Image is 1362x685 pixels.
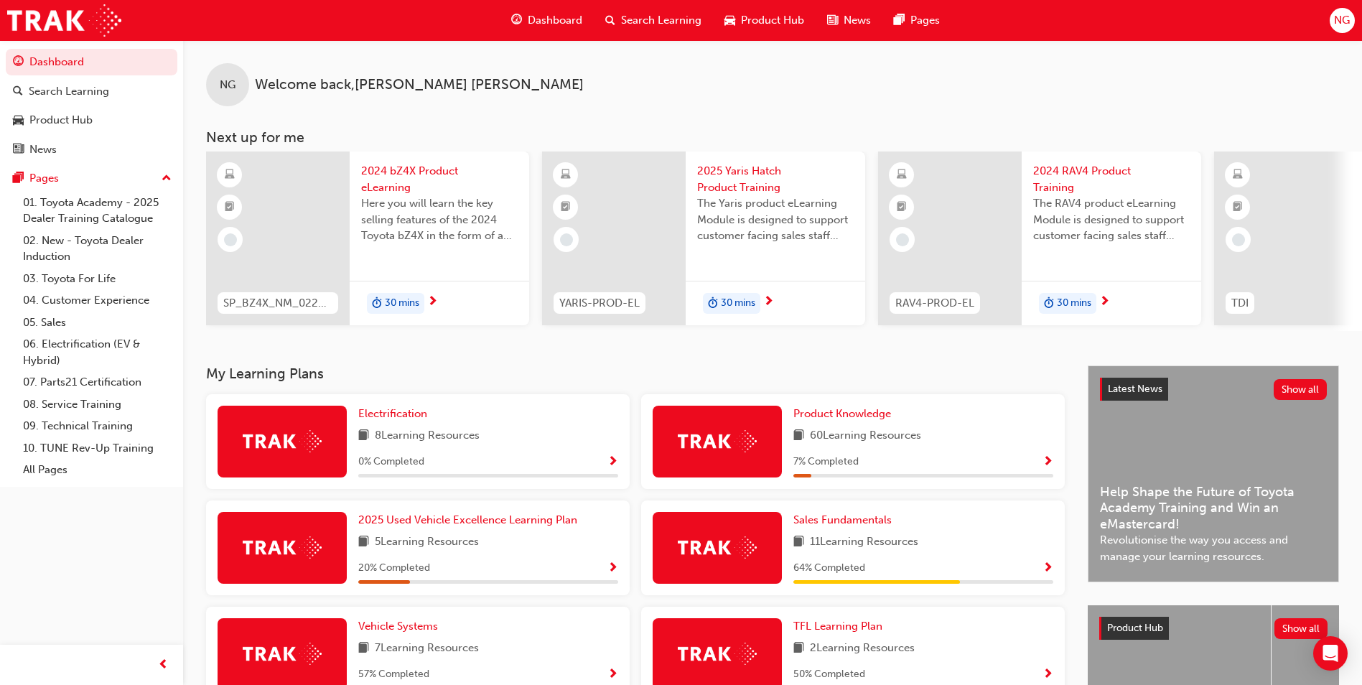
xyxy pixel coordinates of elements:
[607,666,618,684] button: Show Progress
[542,152,865,325] a: YARIS-PROD-EL2025 Yaris Hatch Product TrainingThe Yaris product eLearning Module is designed to s...
[1057,295,1091,312] span: 30 mins
[1044,294,1054,313] span: duration-icon
[713,6,816,35] a: car-iconProduct Hub
[6,107,177,134] a: Product Hub
[372,294,382,313] span: duration-icon
[358,454,424,470] span: 0 % Completed
[1043,453,1053,471] button: Show Progress
[793,640,804,658] span: book-icon
[375,640,479,658] span: 7 Learning Resources
[1233,166,1243,185] span: learningResourceType_ELEARNING-icon
[1033,195,1190,244] span: The RAV4 product eLearning Module is designed to support customer facing sales staff with introdu...
[678,643,757,665] img: Trak
[895,295,974,312] span: RAV4-PROD-EL
[678,536,757,559] img: Trak
[1334,12,1350,29] span: NG
[17,437,177,460] a: 10. TUNE Rev-Up Training
[844,12,871,29] span: News
[559,295,640,312] span: YARIS-PROD-EL
[361,195,518,244] span: Here you will learn the key selling features of the 2024 Toyota bZ4X in the form of a virtual 6-p...
[243,536,322,559] img: Trak
[13,85,23,98] span: search-icon
[224,233,237,246] span: learningRecordVerb_NONE-icon
[561,198,571,217] span: booktick-icon
[206,152,529,325] a: SP_BZ4X_NM_0224_EL012024 bZ4X Product eLearningHere you will learn the key selling features of th...
[375,427,480,445] span: 8 Learning Resources
[13,144,24,157] span: news-icon
[243,643,322,665] img: Trak
[183,129,1362,146] h3: Next up for me
[1043,668,1053,681] span: Show Progress
[793,618,888,635] a: TFL Learning Plan
[6,49,177,75] a: Dashboard
[17,333,177,371] a: 06. Electrification (EV & Hybrid)
[816,6,882,35] a: news-iconNews
[223,295,332,312] span: SP_BZ4X_NM_0224_EL01
[793,512,897,528] a: Sales Fundamentals
[358,620,438,633] span: Vehicle Systems
[500,6,594,35] a: guage-iconDashboard
[6,46,177,165] button: DashboardSearch LearningProduct HubNews
[1100,532,1327,564] span: Revolutionise the way you access and manage your learning resources.
[6,136,177,163] a: News
[621,12,701,29] span: Search Learning
[6,165,177,192] button: Pages
[763,296,774,309] span: next-icon
[1043,559,1053,577] button: Show Progress
[29,141,57,158] div: News
[1233,198,1243,217] span: booktick-icon
[896,233,909,246] span: learningRecordVerb_NONE-icon
[697,163,854,195] span: 2025 Yaris Hatch Product Training
[243,430,322,452] img: Trak
[358,560,430,577] span: 20 % Completed
[6,78,177,105] a: Search Learning
[1043,666,1053,684] button: Show Progress
[878,152,1201,325] a: RAV4-PROD-EL2024 RAV4 Product TrainingThe RAV4 product eLearning Module is designed to support cu...
[910,12,940,29] span: Pages
[17,268,177,290] a: 03. Toyota For Life
[427,296,438,309] span: next-icon
[1313,636,1348,671] div: Open Intercom Messenger
[7,4,121,37] img: Trak
[793,407,891,420] span: Product Knowledge
[724,11,735,29] span: car-icon
[385,295,419,312] span: 30 mins
[605,11,615,29] span: search-icon
[1043,456,1053,469] span: Show Progress
[897,198,907,217] span: booktick-icon
[206,365,1065,382] h3: My Learning Plans
[697,195,854,244] span: The Yaris product eLearning Module is designed to support customer facing sales staff with introd...
[1099,617,1328,640] a: Product HubShow all
[793,533,804,551] span: book-icon
[13,56,24,69] span: guage-icon
[793,427,804,445] span: book-icon
[220,77,235,93] span: NG
[1107,622,1163,634] span: Product Hub
[162,169,172,188] span: up-icon
[793,560,865,577] span: 64 % Completed
[1088,365,1339,582] a: Latest NewsShow allHelp Shape the Future of Toyota Academy Training and Win an eMastercard!Revolu...
[358,640,369,658] span: book-icon
[358,618,444,635] a: Vehicle Systems
[17,289,177,312] a: 04. Customer Experience
[17,371,177,393] a: 07. Parts21 Certification
[358,427,369,445] span: book-icon
[810,427,921,445] span: 60 Learning Resources
[607,456,618,469] span: Show Progress
[29,83,109,100] div: Search Learning
[793,406,897,422] a: Product Knowledge
[894,11,905,29] span: pages-icon
[528,12,582,29] span: Dashboard
[17,393,177,416] a: 08. Service Training
[678,430,757,452] img: Trak
[1108,383,1162,395] span: Latest News
[561,166,571,185] span: learningResourceType_ELEARNING-icon
[375,533,479,551] span: 5 Learning Resources
[17,192,177,230] a: 01. Toyota Academy - 2025 Dealer Training Catalogue
[810,640,915,658] span: 2 Learning Resources
[29,170,59,187] div: Pages
[1330,8,1355,33] button: NG
[827,11,838,29] span: news-icon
